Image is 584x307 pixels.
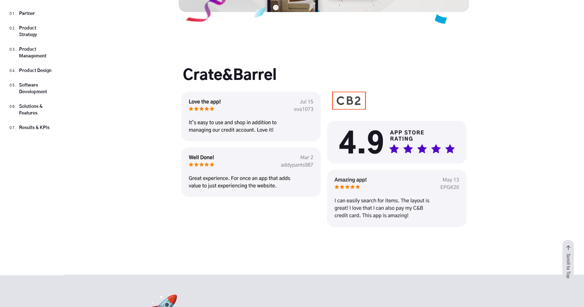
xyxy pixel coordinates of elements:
a: Partner [19,11,35,16]
a: Product Management [19,47,46,58]
a: Solutions & Features [19,104,43,115]
a: Product Strategy [19,26,37,37]
img: Group 40422@2x (1) [327,92,467,227]
a: Software Development [19,83,47,94]
img: Group 40473@3x [181,92,321,197]
h4: Crate&Barrel [183,69,423,82]
button: Go to top [562,240,574,284]
a: Results & KPIs [19,126,50,130]
a: Product Design [19,69,51,73]
img: scroll-top [562,240,574,284]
